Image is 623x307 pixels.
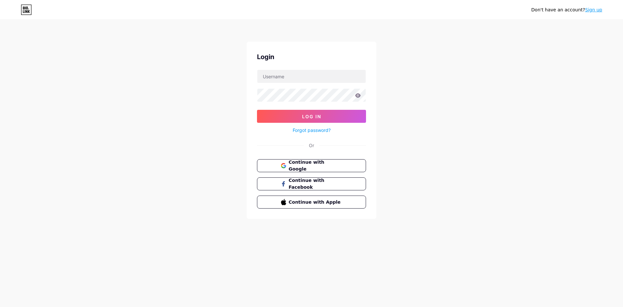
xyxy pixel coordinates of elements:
div: Don't have an account? [531,6,602,13]
input: Username [257,70,366,83]
span: Log In [302,114,321,119]
a: Sign up [585,7,602,12]
div: Login [257,52,366,62]
button: Continue with Facebook [257,177,366,190]
div: Or [309,142,314,149]
button: Continue with Apple [257,196,366,209]
button: Log In [257,110,366,123]
span: Continue with Apple [289,199,342,206]
a: Forgot password? [293,127,331,134]
span: Continue with Google [289,159,342,173]
button: Continue with Google [257,159,366,172]
span: Continue with Facebook [289,177,342,191]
